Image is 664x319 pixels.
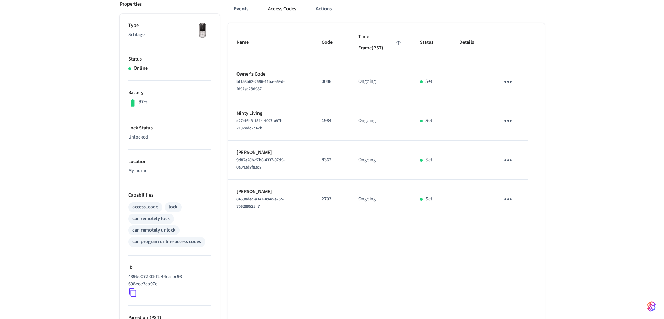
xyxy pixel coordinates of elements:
[128,134,211,141] p: Unlocked
[139,98,148,106] p: 97%
[236,79,285,92] span: bf153b62-2696-41ba-a69d-fd92ac23d987
[128,273,209,288] p: 439be072-01d2-44ea-bc93-698eee3cb97c
[350,141,411,180] td: Ongoing
[322,37,342,48] span: Code
[132,215,170,222] div: can remotely lock
[132,238,201,246] div: can program online access codes
[128,56,211,63] p: Status
[236,196,284,210] span: 84688dec-a347-494c-a755-706289525ff7
[236,157,285,170] span: 9d82e28b-f7b6-4337-97d9-0a043d8f83c8
[425,78,432,85] p: Set
[236,110,305,117] p: Minty Living
[128,264,211,271] p: ID
[236,37,258,48] span: Name
[322,196,342,203] p: 2703
[322,156,342,164] p: 8362
[350,62,411,101] td: Ongoing
[236,188,305,196] p: [PERSON_NAME]
[647,301,656,312] img: SeamLogoGradient.69752ec5.svg
[132,227,175,234] div: can remotely unlock
[228,23,545,219] table: sticky table
[128,31,211,38] p: Schlage
[128,192,211,199] p: Capabilities
[194,22,211,40] img: Yale Assure Touchscreen Wifi Smart Lock, Satin Nickel, Front
[236,71,305,78] p: Owner's Code
[134,65,148,72] p: Online
[459,37,483,48] span: Details
[236,118,284,131] span: c27cf6b3-1514-4097-a97b-2197edc7c47b
[120,1,142,8] p: Properties
[425,196,432,203] p: Set
[310,1,337,17] button: Actions
[358,31,403,54] span: Time Frame(PST)
[169,204,177,211] div: lock
[262,1,302,17] button: Access Codes
[425,156,432,164] p: Set
[132,204,158,211] div: access_code
[350,101,411,141] td: Ongoing
[128,158,211,165] p: Location
[322,78,342,85] p: 0088
[420,37,443,48] span: Status
[228,1,254,17] button: Events
[128,125,211,132] p: Lock Status
[128,167,211,175] p: My home
[425,117,432,125] p: Set
[128,89,211,97] p: Battery
[128,22,211,29] p: Type
[322,117,342,125] p: 1984
[350,180,411,219] td: Ongoing
[236,149,305,156] p: [PERSON_NAME]
[228,1,545,17] div: ant example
